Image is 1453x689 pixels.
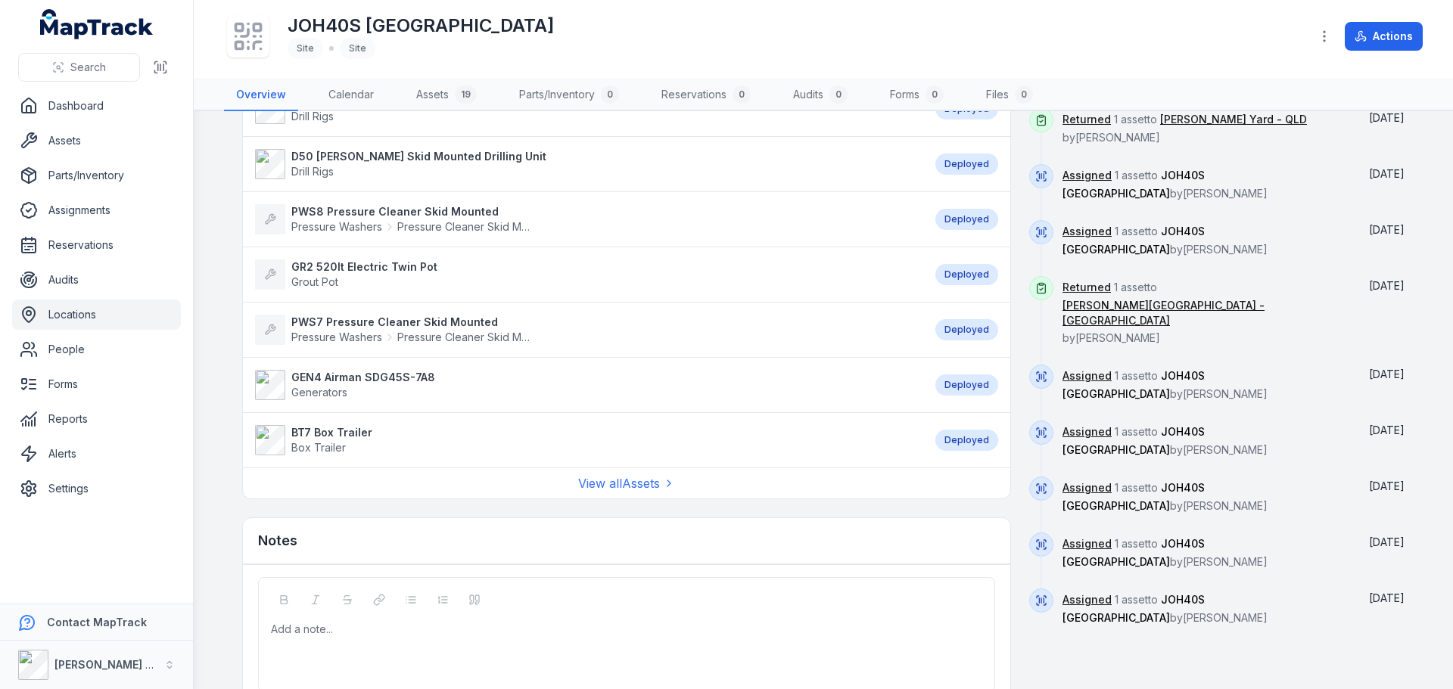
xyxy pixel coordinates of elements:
div: Site [340,38,375,59]
a: GR2 520lt Electric Twin PotGrout Pot [255,259,920,290]
span: [DATE] [1369,223,1405,236]
span: 1 asset to by [PERSON_NAME] [1063,593,1268,624]
strong: PWS8 Pressure Cleaner Skid Mounted [291,204,534,219]
time: 9/4/2025, 8:57:59 AM [1369,167,1405,180]
span: 1 asset to by [PERSON_NAME] [1063,369,1268,400]
a: PWS8 Pressure Cleaner Skid MountedPressure WashersPressure Cleaner Skid Mounted [255,204,920,234]
time: 8/15/2025, 9:19:33 AM [1369,424,1405,436]
span: [DATE] [1369,480,1405,492]
a: Parts/Inventory0 [507,79,631,111]
a: Files0 [974,79,1045,111]
a: BT7 Box TrailerBox Trailer [255,425,920,455]
span: [DATE] [1369,535,1405,548]
a: Audits [12,265,181,295]
span: 1 asset to by [PERSON_NAME] [1063,225,1268,256]
a: Reservations0 [649,79,763,111]
span: Drill Rigs [291,165,334,178]
strong: GR2 520lt Electric Twin Pot [291,259,437,275]
span: 1 asset to by [PERSON_NAME] [1063,425,1268,456]
span: [DATE] [1369,279,1405,292]
span: 1 asset to by [PERSON_NAME] [1063,113,1307,144]
strong: D50 [PERSON_NAME] Skid Mounted Drilling Unit [291,149,546,164]
span: Drill Rigs [291,110,334,123]
a: Assigned [1063,368,1112,383]
strong: Contact MapTrack [47,616,147,628]
a: Reservations [12,230,181,260]
a: Dashboard [12,91,181,121]
span: Pressure Washers [291,330,382,345]
a: [PERSON_NAME] Yard - QLD [1160,112,1307,127]
span: [DATE] [1369,167,1405,180]
span: 1 asset to by [PERSON_NAME] [1063,169,1268,200]
time: 9/4/2025, 9:08:13 AM [1369,111,1405,124]
time: 8/18/2025, 10:23:35 AM [1369,368,1405,380]
span: Grout Pot [291,275,338,288]
div: Deployed [935,209,998,230]
a: Forms0 [878,79,956,111]
span: 1 asset to by [PERSON_NAME] [1063,537,1268,568]
a: Returned [1063,112,1111,127]
div: 0 [829,85,848,104]
a: Locations [12,299,181,330]
a: Alerts [12,439,181,469]
div: Deployed [935,264,998,285]
strong: PWS7 Pressure Cleaner Skid Mounted [291,315,534,330]
a: Reports [12,404,181,434]
span: [DATE] [1369,424,1405,436]
a: Assignments [12,195,181,225]
strong: BT7 Box Trailer [291,425,372,440]
span: 1 asset to by [PERSON_NAME] [1063,281,1347,344]
a: Assets19 [404,79,489,111]
strong: GEN4 Airman SDG45S-7A8 [291,370,435,385]
h3: Notes [258,530,297,551]
a: Parts/Inventory [12,160,181,191]
time: 9/4/2025, 8:37:01 AM [1369,223,1405,236]
button: Actions [1345,22,1423,51]
a: Overview [224,79,298,111]
span: Pressure Cleaner Skid Mounted [397,330,534,345]
span: Site [297,42,314,54]
a: Assigned [1063,536,1112,551]
strong: [PERSON_NAME] Group [54,658,179,671]
time: 8/15/2025, 9:14:03 AM [1369,591,1405,604]
div: 0 [601,85,619,104]
a: Assigned [1063,592,1112,607]
a: D50 [PERSON_NAME] Skid Mounted Drilling UnitDrill Rigs [255,149,920,179]
span: Search [70,60,106,75]
span: [DATE] [1369,591,1405,604]
a: Settings [12,473,181,504]
div: Deployed [935,154,998,175]
a: Assets [12,126,181,156]
a: View allAssets [578,474,675,492]
span: [DATE] [1369,111,1405,124]
div: Deployed [935,430,998,451]
div: Deployed [935,374,998,396]
span: Pressure Washers [291,219,382,234]
div: 0 [1015,85,1033,104]
a: GEN4 Airman SDG45S-7A8Generators [255,370,920,400]
span: Box Trailer [291,441,346,454]
time: 8/15/2025, 9:16:15 AM [1369,535,1405,548]
span: Pressure Cleaner Skid Mounted [397,219,534,234]
h1: JOH40S [GEOGRAPHIC_DATA] [288,14,554,38]
a: People [12,334,181,365]
div: 19 [455,85,477,104]
a: Returned [1063,280,1111,295]
div: 0 [733,85,751,104]
span: [DATE] [1369,368,1405,380]
a: Calendar [316,79,386,111]
button: Search [18,53,140,82]
a: [PERSON_NAME][GEOGRAPHIC_DATA] - [GEOGRAPHIC_DATA] [1063,298,1347,328]
time: 8/15/2025, 9:18:25 AM [1369,480,1405,492]
a: Audits0 [781,79,860,111]
div: 0 [926,85,944,104]
a: Assigned [1063,424,1112,439]
a: Assigned [1063,168,1112,183]
a: MapTrack [40,9,154,39]
a: PWS7 Pressure Cleaner Skid MountedPressure WashersPressure Cleaner Skid Mounted [255,315,920,345]
a: Assigned [1063,480,1112,495]
a: Assigned [1063,224,1112,239]
a: Forms [12,369,181,399]
span: Generators [291,386,347,399]
div: Deployed [935,319,998,340]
